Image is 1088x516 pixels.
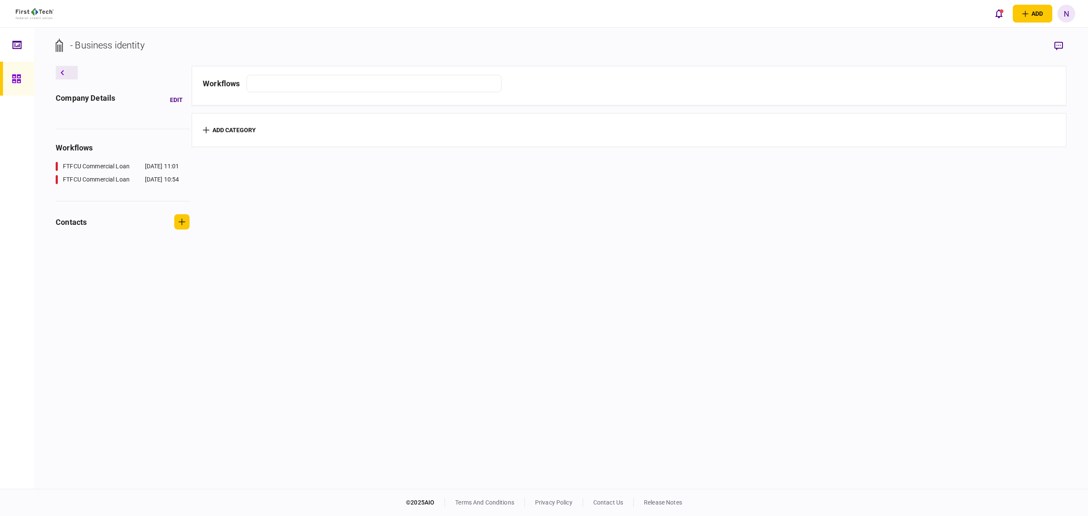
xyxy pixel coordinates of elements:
[56,162,179,171] a: FTFCU Commercial Loan[DATE] 11:01
[203,78,240,89] div: workflows
[406,498,445,507] div: © 2025 AIO
[145,175,179,184] div: [DATE] 10:54
[145,162,179,171] div: [DATE] 11:01
[63,175,130,184] div: FTFCU Commercial Loan
[593,499,623,506] a: contact us
[1057,5,1075,23] button: N
[56,92,115,108] div: company details
[63,162,130,171] div: FTFCU Commercial Loan
[56,216,87,228] div: contacts
[1013,5,1052,23] button: open adding identity options
[203,127,256,133] button: add category
[70,38,144,52] div: - Business identity
[56,175,179,184] a: FTFCU Commercial Loan[DATE] 10:54
[16,8,54,19] img: client company logo
[535,499,572,506] a: privacy policy
[56,142,190,153] div: workflows
[990,5,1008,23] button: open notifications list
[455,499,514,506] a: terms and conditions
[644,499,682,506] a: release notes
[163,92,190,108] button: Edit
